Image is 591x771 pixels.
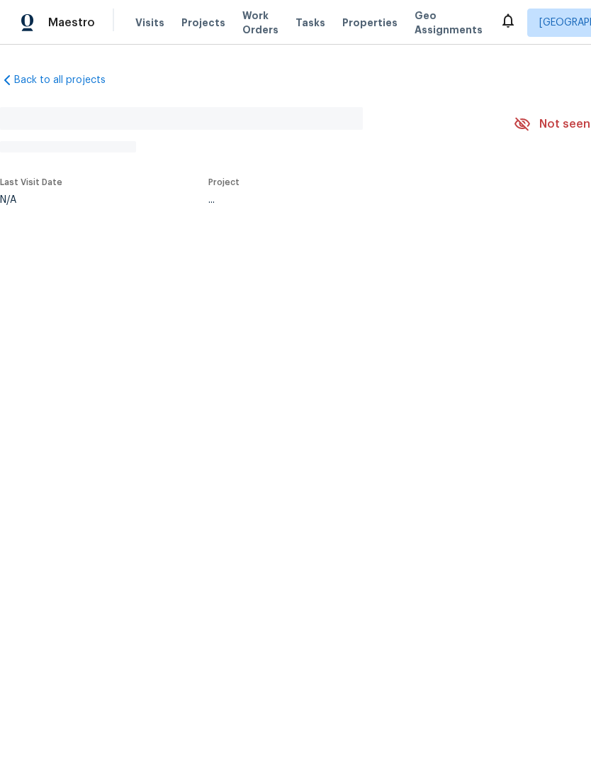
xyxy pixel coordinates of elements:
[415,9,483,37] span: Geo Assignments
[181,16,225,30] span: Projects
[242,9,278,37] span: Work Orders
[208,195,480,205] div: ...
[48,16,95,30] span: Maestro
[295,18,325,28] span: Tasks
[208,178,240,187] span: Project
[135,16,164,30] span: Visits
[342,16,398,30] span: Properties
